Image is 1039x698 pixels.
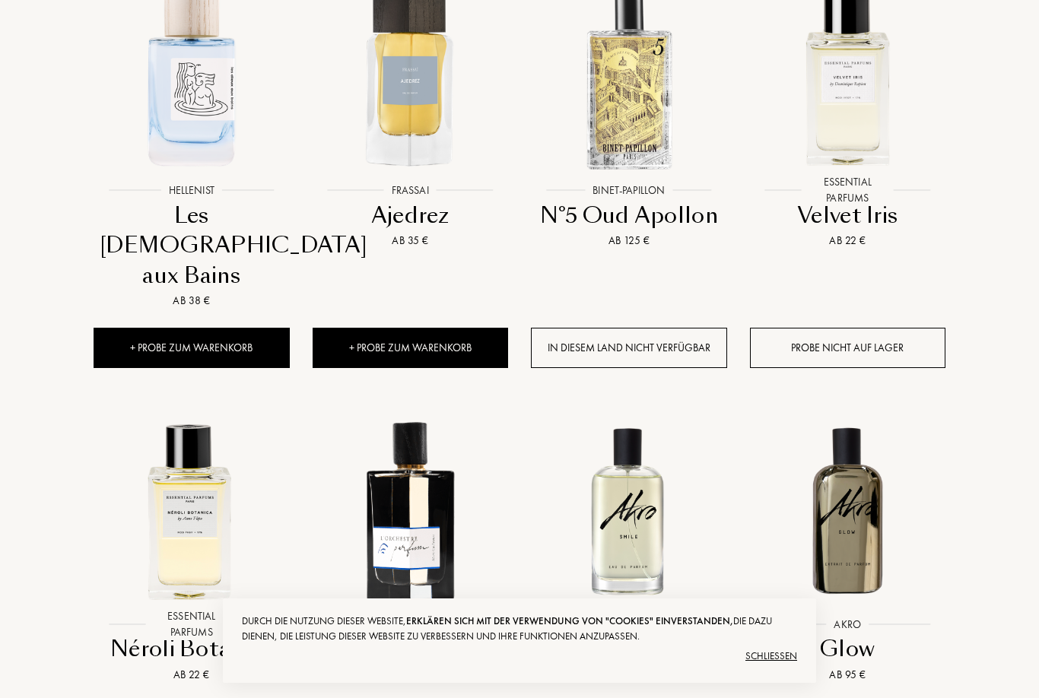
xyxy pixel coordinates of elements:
div: + Probe zum Warenkorb [313,328,509,368]
img: Smile Akro [530,411,727,608]
div: N°5 Oud Apollon [537,201,721,230]
div: Ajedrez [319,201,503,230]
img: Mono Cachemire L'Orchestre Parfum [312,411,509,608]
div: Glow [756,634,940,664]
div: Ab 95 € [756,667,940,683]
img: Glow Akro [749,411,946,608]
div: Néroli Botanica [100,634,284,664]
div: Probe nicht auf Lager [750,328,946,368]
img: Néroli Botanica Essential Parfums [93,411,290,608]
div: Ab 38 € [100,293,284,309]
div: Les [DEMOGRAPHIC_DATA] aux Bains [100,201,284,290]
div: Ab 22 € [100,667,284,683]
div: + Probe zum Warenkorb [94,328,290,368]
div: In diesem Land nicht verfügbar [531,328,727,368]
span: erklären sich mit der Verwendung von "Cookies" einverstanden, [406,614,733,627]
div: Ab 35 € [319,233,503,249]
div: Ab 125 € [537,233,721,249]
div: Velvet Iris [756,201,940,230]
div: Schließen [242,644,797,668]
div: Durch die Nutzung dieser Website, die dazu dienen, die Leistung dieser Website zu verbessern und ... [242,614,797,644]
div: Ab 22 € [756,233,940,249]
